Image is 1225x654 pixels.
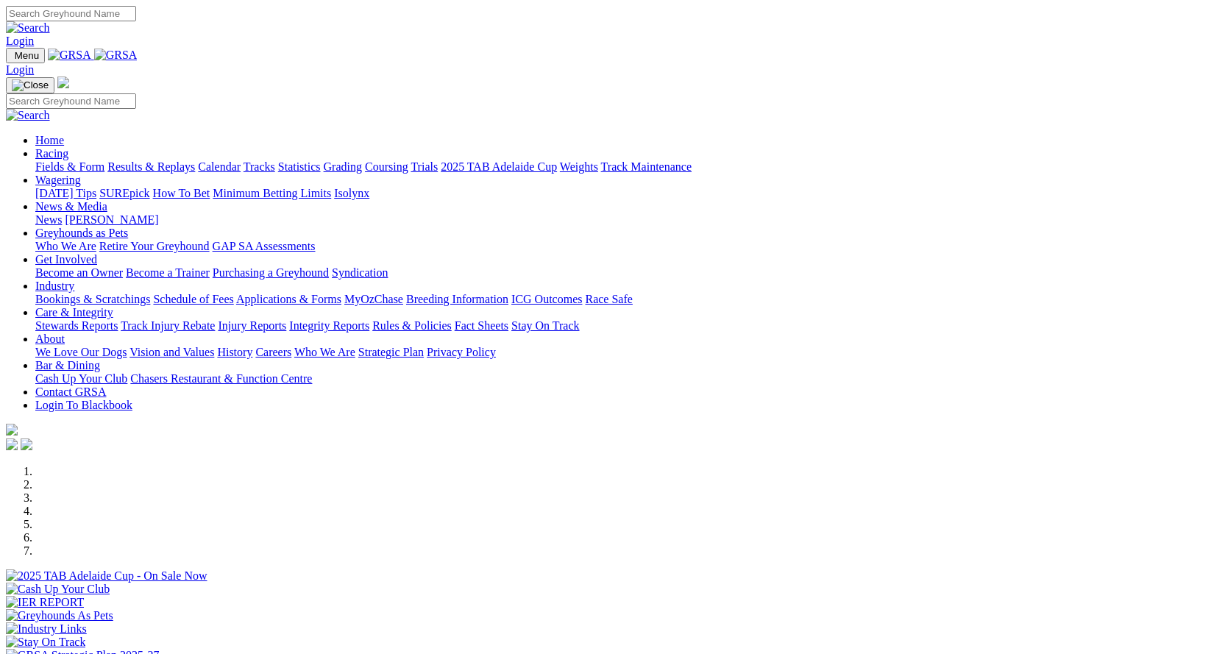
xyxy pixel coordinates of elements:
[35,174,81,186] a: Wagering
[560,160,598,173] a: Weights
[332,266,388,279] a: Syndication
[6,609,113,622] img: Greyhounds As Pets
[6,424,18,436] img: logo-grsa-white.png
[294,346,355,358] a: Who We Are
[218,319,286,332] a: Injury Reports
[6,636,85,649] img: Stay On Track
[35,160,1219,174] div: Racing
[35,160,104,173] a: Fields & Form
[6,48,45,63] button: Toggle navigation
[365,160,408,173] a: Coursing
[35,319,118,332] a: Stewards Reports
[99,240,210,252] a: Retire Your Greyhound
[278,160,321,173] a: Statistics
[35,293,150,305] a: Bookings & Scratchings
[511,319,579,332] a: Stay On Track
[35,293,1219,306] div: Industry
[6,63,34,76] a: Login
[406,293,508,305] a: Breeding Information
[48,49,91,62] img: GRSA
[236,293,341,305] a: Applications & Forms
[130,372,312,385] a: Chasers Restaurant & Function Centre
[6,93,136,109] input: Search
[12,79,49,91] img: Close
[6,622,87,636] img: Industry Links
[35,253,97,266] a: Get Involved
[107,160,195,173] a: Results & Replays
[6,583,110,596] img: Cash Up Your Club
[427,346,496,358] a: Privacy Policy
[35,372,1219,385] div: Bar & Dining
[35,227,128,239] a: Greyhounds as Pets
[358,346,424,358] a: Strategic Plan
[129,346,214,358] a: Vision and Values
[411,160,438,173] a: Trials
[255,346,291,358] a: Careers
[35,134,64,146] a: Home
[153,293,233,305] a: Schedule of Fees
[344,293,403,305] a: MyOzChase
[35,200,107,213] a: News & Media
[213,187,331,199] a: Minimum Betting Limits
[35,266,1219,280] div: Get Involved
[213,266,329,279] a: Purchasing a Greyhound
[6,21,50,35] img: Search
[6,35,34,47] a: Login
[6,6,136,21] input: Search
[153,187,210,199] a: How To Bet
[35,187,96,199] a: [DATE] Tips
[15,50,39,61] span: Menu
[6,77,54,93] button: Toggle navigation
[35,372,127,385] a: Cash Up Your Club
[6,438,18,450] img: facebook.svg
[35,147,68,160] a: Racing
[244,160,275,173] a: Tracks
[289,319,369,332] a: Integrity Reports
[601,160,692,173] a: Track Maintenance
[21,438,32,450] img: twitter.svg
[372,319,452,332] a: Rules & Policies
[334,187,369,199] a: Isolynx
[35,333,65,345] a: About
[35,346,127,358] a: We Love Our Dogs
[57,77,69,88] img: logo-grsa-white.png
[126,266,210,279] a: Become a Trainer
[94,49,138,62] img: GRSA
[99,187,149,199] a: SUREpick
[198,160,241,173] a: Calendar
[35,319,1219,333] div: Care & Integrity
[35,187,1219,200] div: Wagering
[35,213,62,226] a: News
[35,240,96,252] a: Who We Are
[35,346,1219,359] div: About
[511,293,582,305] a: ICG Outcomes
[121,319,215,332] a: Track Injury Rebate
[35,266,123,279] a: Become an Owner
[6,596,84,609] img: IER REPORT
[217,346,252,358] a: History
[65,213,158,226] a: [PERSON_NAME]
[6,109,50,122] img: Search
[35,399,132,411] a: Login To Blackbook
[35,213,1219,227] div: News & Media
[455,319,508,332] a: Fact Sheets
[35,306,113,319] a: Care & Integrity
[213,240,316,252] a: GAP SA Assessments
[35,385,106,398] a: Contact GRSA
[6,569,207,583] img: 2025 TAB Adelaide Cup - On Sale Now
[35,240,1219,253] div: Greyhounds as Pets
[441,160,557,173] a: 2025 TAB Adelaide Cup
[35,359,100,372] a: Bar & Dining
[324,160,362,173] a: Grading
[35,280,74,292] a: Industry
[585,293,632,305] a: Race Safe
